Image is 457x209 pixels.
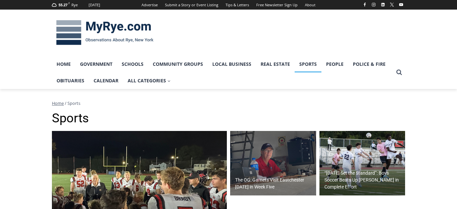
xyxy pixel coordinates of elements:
[295,56,321,72] a: Sports
[128,77,171,84] span: All Categories
[388,1,396,9] a: X
[71,2,78,8] div: Rye
[123,72,175,89] a: All Categories
[52,100,405,106] nav: Breadcrumbs
[148,56,208,72] a: Community Groups
[68,1,70,5] span: F
[319,131,405,196] img: (PHOTO: Rye Boys Soccer's Eddie Kehoe (#9 pink) goes up for a header against Pelham on October 8,...
[52,100,64,106] a: Home
[89,2,100,8] div: [DATE]
[397,1,405,9] a: YouTube
[319,131,405,196] a: “[DATE] Set the Standard”: Boys Soccer Beats Up [PERSON_NAME] in Complete Effort
[52,72,89,89] a: Obituaries
[324,170,404,190] h2: “[DATE] Set the Standard”: Boys Soccer Beats Up [PERSON_NAME] in Complete Effort
[52,56,75,72] a: Home
[52,16,158,50] img: MyRye.com
[65,100,66,106] span: /
[230,131,316,196] a: The OG: Garnets Visit Eastchester [DATE] in Week Five
[89,72,123,89] a: Calendar
[321,56,348,72] a: People
[230,131,316,196] img: (PHOTO" Steve “The OG” Feeney in the press box at Rye High School's Nugent Stadium, 2022.)
[348,56,390,72] a: Police & Fire
[67,100,80,106] span: Sports
[75,56,117,72] a: Government
[59,2,67,7] span: 55.27
[117,56,148,72] a: Schools
[379,1,387,9] a: Linkedin
[361,1,369,9] a: Facebook
[393,66,405,78] button: View Search Form
[256,56,295,72] a: Real Estate
[208,56,256,72] a: Local Business
[52,56,393,89] nav: Primary Navigation
[52,111,405,126] h1: Sports
[235,177,314,190] h2: The OG: Garnets Visit Eastchester [DATE] in Week Five
[370,1,378,9] a: Instagram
